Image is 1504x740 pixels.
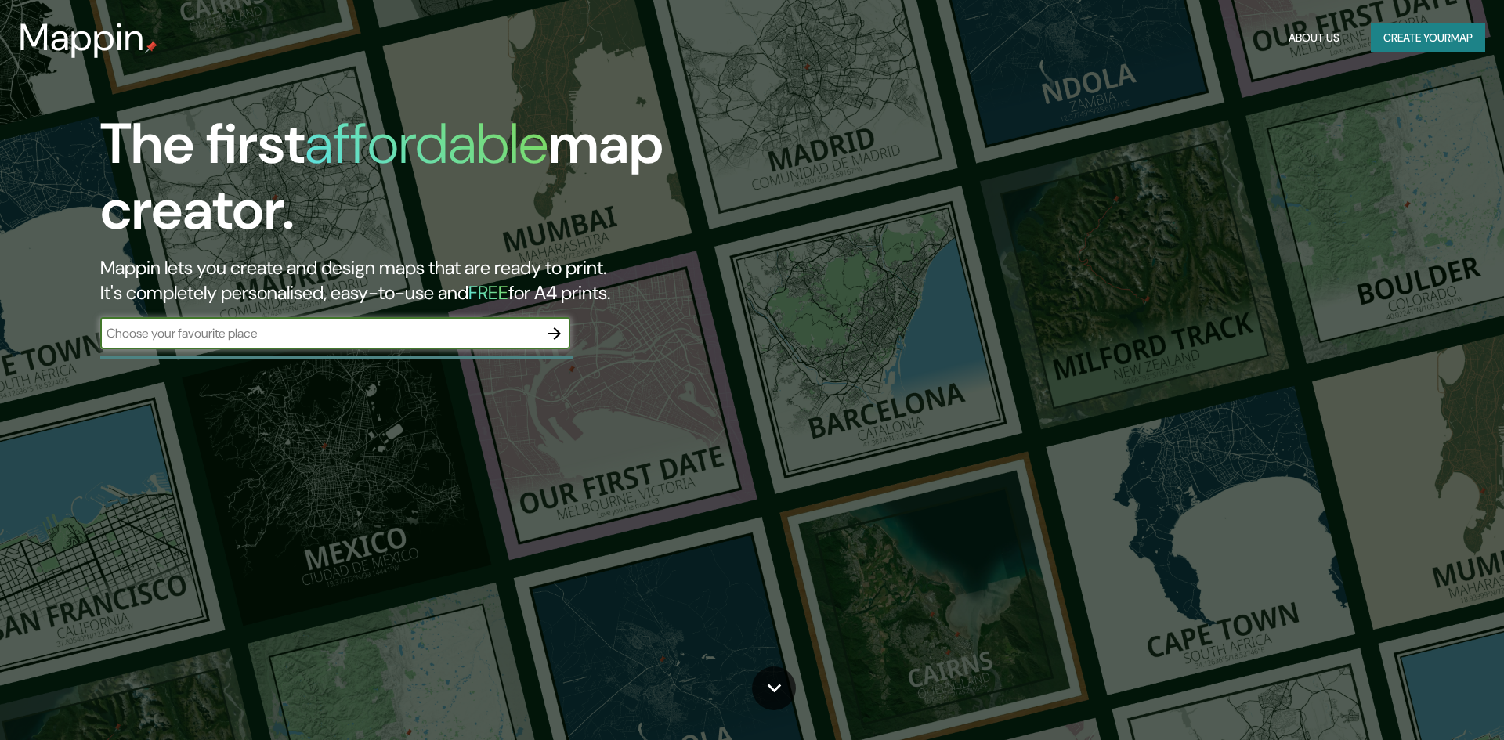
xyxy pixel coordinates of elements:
h2: Mappin lets you create and design maps that are ready to print. It's completely personalised, eas... [100,255,852,305]
input: Choose your favourite place [100,324,539,342]
button: Create yourmap [1371,23,1485,52]
h1: affordable [305,107,548,180]
h5: FREE [468,280,508,305]
h3: Mappin [19,16,145,60]
button: About Us [1282,23,1346,52]
h1: The first map creator. [100,111,852,255]
img: mappin-pin [145,41,157,53]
